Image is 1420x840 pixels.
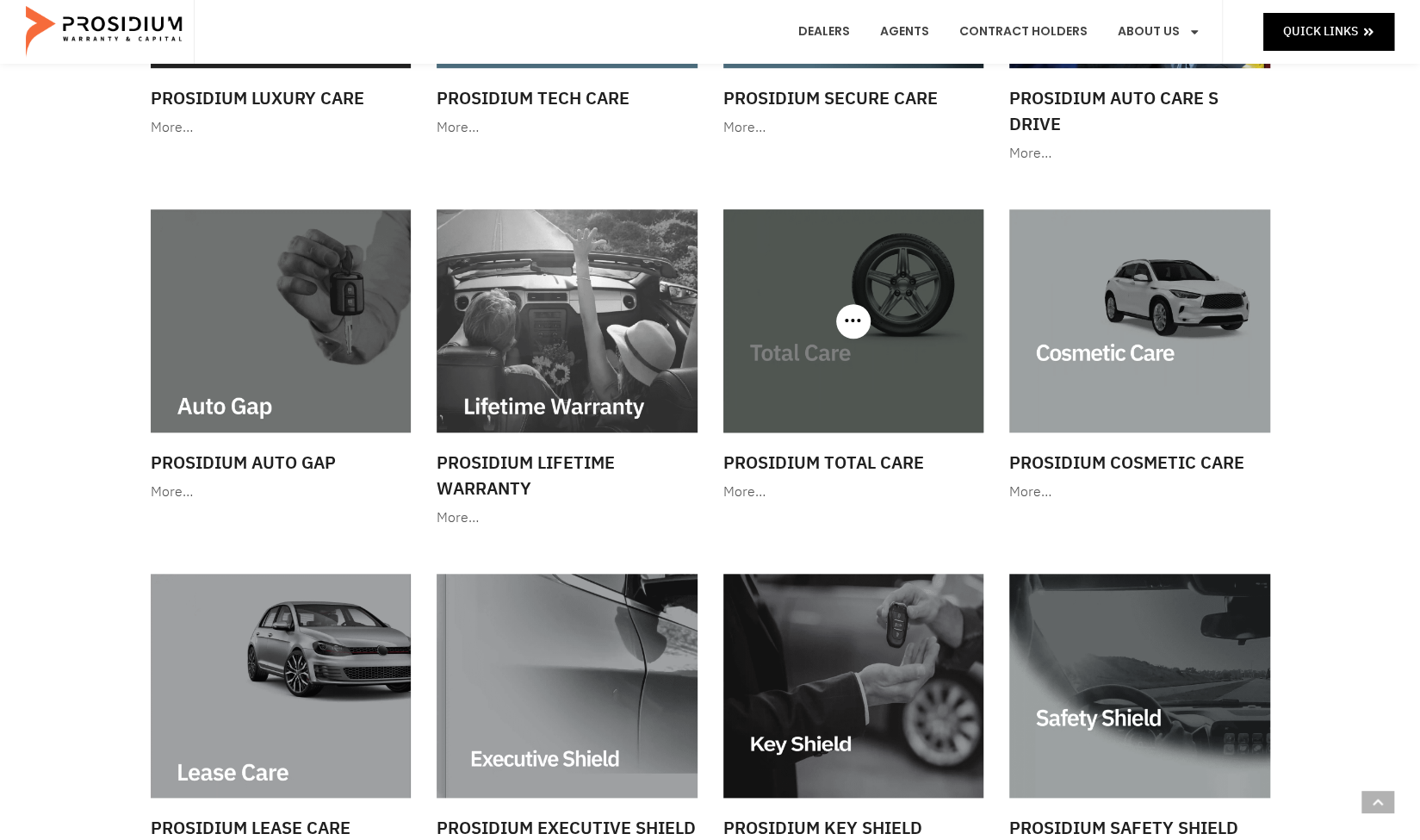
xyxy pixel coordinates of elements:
div: More… [437,115,698,140]
h3: Prosidium Tech Care [437,85,698,111]
div: More… [151,115,412,140]
a: Prosidium Auto Gap More… [142,201,420,513]
div: More… [437,506,698,531]
div: More… [723,480,984,505]
div: More… [151,480,412,505]
div: More… [1009,141,1270,166]
h3: Prosidium Cosmetic Care [1009,450,1270,476]
span: Quick Links [1283,21,1358,42]
a: Prosidium Lifetime Warranty More… [428,201,706,539]
h3: Prosidium Luxury Care [151,85,412,111]
h3: Prosidium Secure Care [723,85,984,111]
h3: Prosidium Lifetime Warranty [437,450,698,501]
div: More… [1009,480,1270,505]
a: Prosidium Total Care More… [715,201,993,513]
a: Prosidium Cosmetic Care More… [1001,201,1279,513]
h3: Prosidium Auto Gap [151,450,412,476]
h3: Prosidium Auto Care S Drive [1009,85,1270,137]
h3: Prosidium Total Care [723,450,984,476]
a: Quick Links [1263,13,1394,50]
div: More… [723,115,984,140]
